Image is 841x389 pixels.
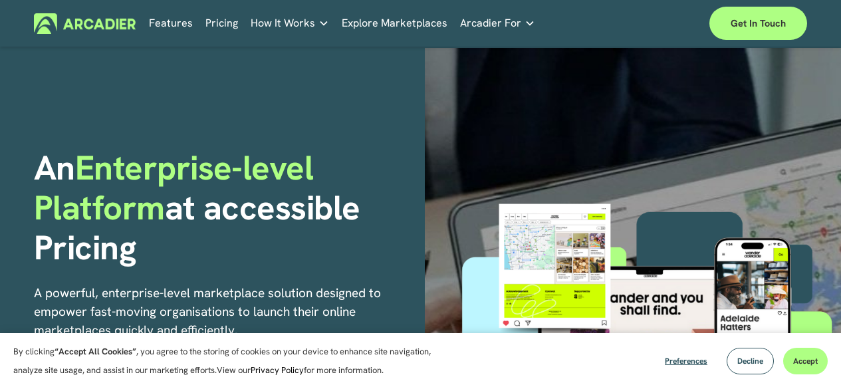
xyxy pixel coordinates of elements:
a: Privacy Policy [251,364,304,376]
span: Decline [737,356,763,366]
a: folder dropdown [460,13,535,34]
span: Enterprise-level Platform [34,146,322,229]
button: Decline [727,348,774,374]
a: Get in touch [709,7,807,40]
span: Preferences [665,356,707,366]
h1: An at accessible Pricing [34,148,416,267]
a: Features [149,13,193,34]
button: Preferences [655,348,717,374]
span: Arcadier For [460,14,521,33]
span: How It Works [251,14,315,33]
p: By clicking , you agree to the storing of cookies on your device to enhance site navigation, anal... [13,342,445,380]
strong: “Accept All Cookies” [55,346,136,357]
a: Explore Marketplaces [342,13,447,34]
a: folder dropdown [251,13,329,34]
a: Pricing [205,13,238,34]
img: Arcadier [34,13,136,34]
iframe: Chat Widget [775,325,841,389]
